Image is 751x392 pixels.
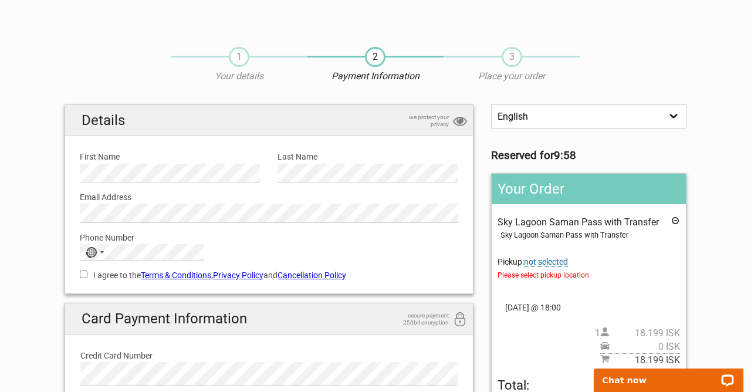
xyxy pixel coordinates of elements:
span: Change pickup place [524,257,568,267]
div: Sky Lagoon Saman Pass with Transfer [500,229,680,242]
span: secure payment 256bit encryption [390,312,449,326]
span: Pickup price [600,340,680,353]
label: I agree to the , and [80,269,458,282]
span: we protect your privacy [390,114,449,128]
span: 3 [502,47,522,67]
span: 2 [365,47,385,67]
a: Privacy Policy [213,271,263,280]
label: Email Address [80,191,458,204]
label: First Name [80,150,260,163]
span: Pickup: [498,257,680,282]
label: Last Name [278,150,458,163]
a: Terms & Conditions [141,271,211,280]
p: Your details [171,70,307,83]
strong: 9:58 [554,149,576,162]
label: Credit Card Number [80,349,458,362]
a: Cancellation Policy [278,271,346,280]
span: 18.199 ISK [610,354,680,367]
h3: Reserved for [491,149,686,162]
label: Phone Number [80,231,458,244]
iframe: LiveChat chat widget [586,355,751,392]
span: [DATE] @ 18:00 [498,301,680,314]
h2: Details [65,105,473,136]
span: 1 person(s) [595,327,680,340]
i: privacy protection [453,114,467,130]
p: Payment Information [307,70,444,83]
span: Sky Lagoon Saman Pass with Transfer [498,217,659,228]
span: Please select pickup location. [498,269,680,282]
span: 1 [229,47,249,67]
p: Place your order [444,70,580,83]
h2: Card Payment Information [65,303,473,334]
span: Subtotal [600,353,680,367]
span: 18.199 ISK [610,327,680,340]
h2: Your Order [492,174,686,204]
button: Selected country [80,245,110,260]
i: 256bit encryption [453,312,467,328]
span: 0 ISK [610,340,680,353]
